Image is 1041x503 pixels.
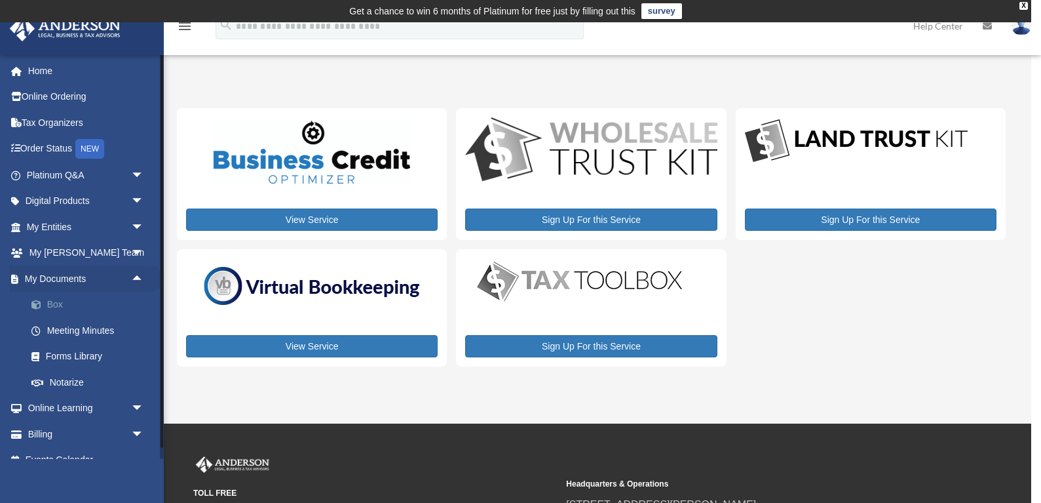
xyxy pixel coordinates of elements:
a: Sign Up For this Service [465,209,717,231]
a: Order StatusNEW [9,136,164,163]
div: Get a chance to win 6 months of Platinum for free just by filling out this [349,3,635,19]
span: arrow_drop_down [131,421,157,448]
img: User Pic [1012,16,1031,35]
a: View Service [186,209,438,231]
span: arrow_drop_down [131,188,157,215]
a: Sign Up For this Service [465,335,717,357]
small: TOLL FREE [193,487,557,500]
span: arrow_drop_down [131,162,157,189]
div: NEW [75,139,104,159]
span: arrow_drop_down [131,214,157,241]
img: taxtoolbox_new-1.webp [465,258,694,304]
span: arrow_drop_down [131,395,157,422]
a: Tax Organizers [9,110,164,136]
a: Billingarrow_drop_down [9,421,164,447]
a: menu [177,23,193,34]
img: Anderson Advisors Platinum Portal [6,16,124,41]
i: search [219,18,233,32]
a: Meeting Minutes [18,317,164,344]
i: menu [177,18,193,34]
img: Anderson Advisors Platinum Portal [193,456,272,473]
a: Box [18,292,164,318]
img: WS-Trust-Kit-lgo-1.jpg [465,117,717,184]
a: Digital Productsarrow_drop_down [9,188,157,214]
a: My Entitiesarrow_drop_down [9,214,164,240]
a: Sign Up For this Service [745,209,996,231]
a: Platinum Q&Aarrow_drop_down [9,162,164,188]
a: View Service [186,335,438,357]
a: My Documentsarrow_drop_up [9,266,164,292]
a: Home [9,58,164,84]
small: Headquarters & Operations [566,477,930,491]
a: Online Learningarrow_drop_down [9,395,164,422]
div: close [1019,2,1028,10]
a: My [PERSON_NAME] Teamarrow_drop_down [9,240,164,266]
a: Notarize [18,369,164,395]
a: Events Calendar [9,447,164,473]
span: arrow_drop_up [131,266,157,292]
a: Online Ordering [9,84,164,110]
img: LandTrust_lgo-1.jpg [745,117,968,165]
span: arrow_drop_down [131,240,157,267]
a: survey [641,3,682,19]
a: Forms Library [18,344,164,370]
